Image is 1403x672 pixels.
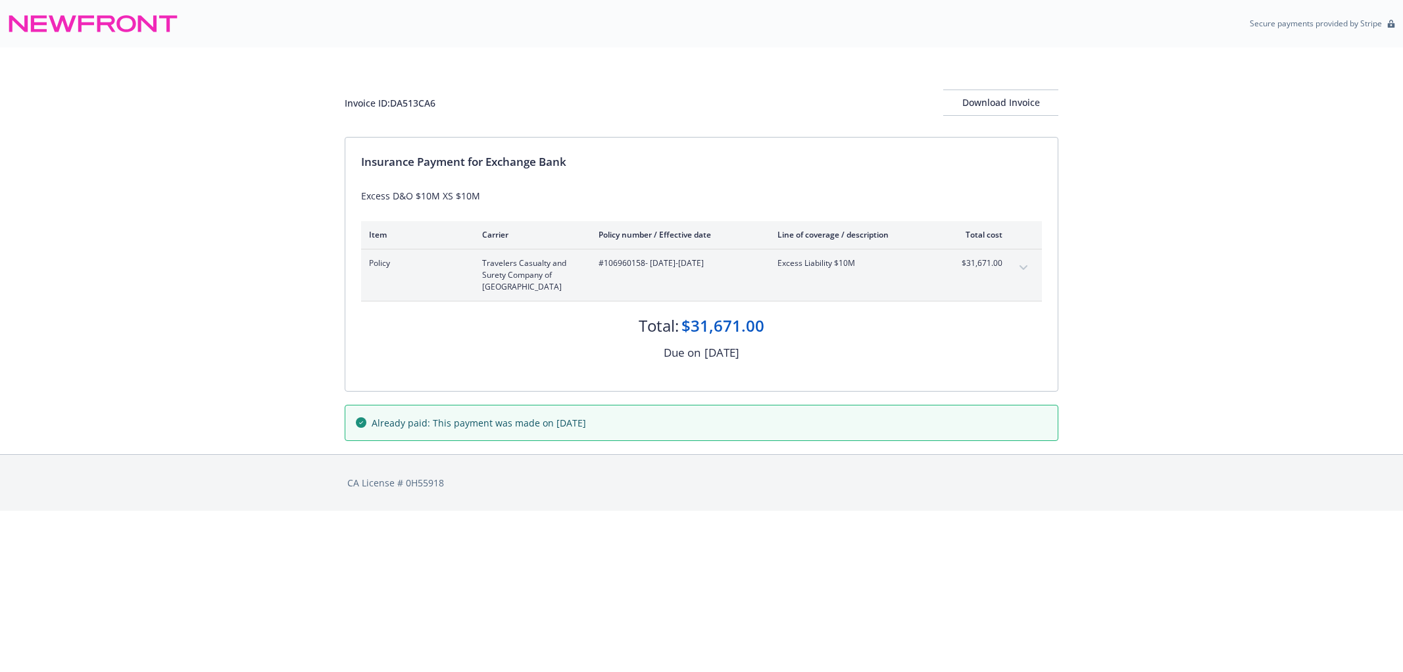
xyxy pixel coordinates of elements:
[681,315,764,337] div: $31,671.00
[372,416,586,430] span: Already paid: This payment was made on [DATE]
[599,229,756,240] div: Policy number / Effective date
[599,257,756,269] span: #106960158 - [DATE]-[DATE]
[482,229,578,240] div: Carrier
[777,229,932,240] div: Line of coverage / description
[361,189,1042,203] div: Excess D&O $10M XS $10M
[953,229,1002,240] div: Total cost
[361,153,1042,170] div: Insurance Payment for Exchange Bank
[1013,257,1034,278] button: expand content
[347,476,1056,490] div: CA License # 0H55918
[482,257,578,293] span: Travelers Casualty and Surety Company of [GEOGRAPHIC_DATA]
[369,229,461,240] div: Item
[639,315,679,337] div: Total:
[943,90,1058,116] button: Download Invoice
[953,257,1002,269] span: $31,671.00
[369,257,461,269] span: Policy
[704,344,739,361] div: [DATE]
[943,90,1058,115] div: Download Invoice
[664,344,701,361] div: Due on
[777,257,932,269] span: Excess Liability $10M
[1250,18,1382,29] p: Secure payments provided by Stripe
[345,96,435,110] div: Invoice ID: DA513CA6
[361,249,1042,301] div: PolicyTravelers Casualty and Surety Company of [GEOGRAPHIC_DATA]#106960158- [DATE]-[DATE]Excess L...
